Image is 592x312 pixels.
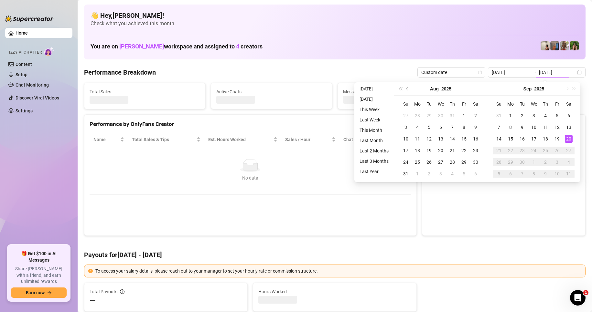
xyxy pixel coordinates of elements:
button: Earn nowarrow-right [11,287,67,298]
img: AI Chatter [44,47,54,56]
img: Wayne [550,41,559,50]
th: Chat Conversion [339,133,411,146]
div: Est. Hours Worked [208,136,272,143]
th: Total Sales & Tips [128,133,204,146]
span: arrow-right [47,290,52,295]
h1: You are on workspace and assigned to creators [91,43,263,50]
a: Content [16,62,32,67]
a: Home [16,30,28,36]
span: 4 [236,43,239,50]
img: logo-BBDzfeDw.svg [5,16,54,22]
div: To access your salary details, please reach out to your manager to set your hourly rate or commis... [95,267,581,275]
span: — [90,296,96,306]
span: 1 [583,290,588,295]
span: Izzy AI Chatter [9,49,42,56]
span: Total Payouts [90,288,117,295]
span: [PERSON_NAME] [119,43,164,50]
h4: Performance Breakdown [84,68,156,77]
span: Total Sales [90,88,200,95]
span: info-circle [120,289,124,294]
span: Check what you achieved this month [91,20,579,27]
span: Name [93,136,119,143]
span: exclamation-circle [88,269,93,273]
span: Active Chats [216,88,327,95]
span: Earn now [26,290,45,295]
span: Messages Sent [343,88,454,95]
div: No data [96,174,405,182]
iframe: Intercom live chat [570,290,586,306]
span: 🎁 Get $100 in AI Messages [11,251,67,263]
span: Sales / Hour [285,136,330,143]
span: calendar [478,70,482,74]
div: Performance by OnlyFans Creator [90,120,411,129]
h4: Payouts for [DATE] - [DATE] [84,250,586,259]
span: Total Sales & Tips [132,136,195,143]
span: Custom date [421,68,481,77]
a: Discover Viral Videos [16,95,59,100]
a: Chat Monitoring [16,82,49,88]
img: Ralphy [541,41,550,50]
span: Share [PERSON_NAME] with a friend, and earn unlimited rewards [11,266,67,285]
img: Nathaniel [560,41,569,50]
a: Settings [16,108,33,113]
span: Chat Conversion [343,136,402,143]
h4: 👋 Hey, [PERSON_NAME] ! [91,11,579,20]
input: End date [539,69,576,76]
input: Start date [492,69,529,76]
span: swap-right [531,70,536,75]
span: Hours Worked [258,288,411,295]
th: Name [90,133,128,146]
a: Setup [16,72,27,77]
span: to [531,70,536,75]
img: Nathaniel [570,41,579,50]
div: Sales by OnlyFans Creator [427,120,580,129]
th: Sales / Hour [281,133,339,146]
